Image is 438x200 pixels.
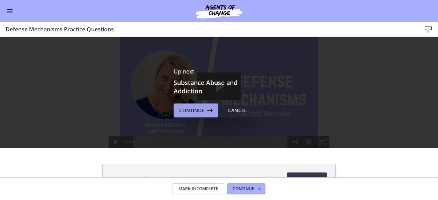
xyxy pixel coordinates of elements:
[222,103,253,117] button: Cancel
[173,183,224,194] button: Mark Incomplete
[174,78,264,95] h3: Substance Abuse and Addiction
[174,67,264,76] p: Up next
[316,99,330,111] button: Fullscreen
[6,7,14,15] button: Enable menu
[138,99,285,111] div: Playbar
[178,186,218,192] span: Mark Incomplete
[292,175,321,184] span: Download
[233,186,254,192] span: Continue
[109,99,123,111] button: Play Video
[6,25,410,33] h3: Defense Mechanisms Practice Questions
[111,175,222,184] span: Defense Mechanisms - Practice Questions
[288,99,302,111] button: Mute
[287,172,327,186] a: Download
[177,3,261,20] img: Agents of Change Social Work Test Prep
[227,183,265,194] button: Continue
[302,99,316,111] button: Show settings menu
[174,103,218,117] button: Continue
[228,106,247,115] div: Cancel
[197,36,240,63] button: Play Video: cbe1sppt4o1cl02sibig.mp4
[179,106,204,115] span: Continue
